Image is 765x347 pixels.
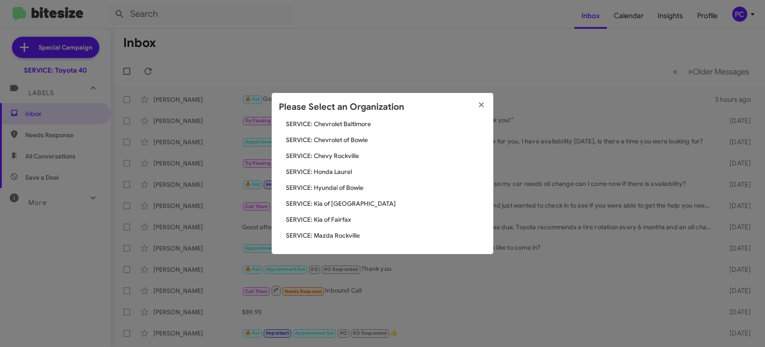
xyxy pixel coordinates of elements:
[286,167,486,176] span: SERVICE: Honda Laurel
[286,151,486,160] span: SERVICE: Chevy Rockville
[279,100,404,114] h2: Please Select an Organization
[286,199,486,208] span: SERVICE: Kia of [GEOGRAPHIC_DATA]
[286,183,486,192] span: SERVICE: Hyundai of Bowie
[286,231,486,240] span: SERVICE: Mazda Rockville
[286,135,486,144] span: SERVICE: Chevrolet of Bowie
[286,120,486,128] span: SERVICE: Chevrolet Baltimore
[286,215,486,224] span: SERVICE: Kia of Fairfax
